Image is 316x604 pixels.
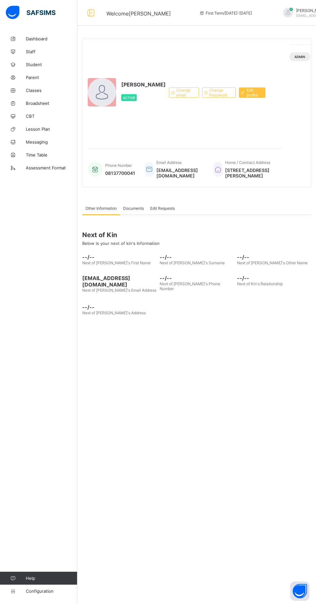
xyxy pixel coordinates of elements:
span: Change email [176,88,194,97]
span: Below is your next of kin's Information [82,241,160,246]
span: Time Table [26,152,77,157]
span: Configuration [26,589,77,594]
span: [PERSON_NAME] [121,81,166,88]
span: Classes [26,88,77,93]
span: [EMAIL_ADDRESS][DOMAIN_NAME] [82,275,156,288]
span: [EMAIL_ADDRESS][DOMAIN_NAME] [156,167,204,178]
span: --/-- [160,275,234,281]
span: Lesson Plan [26,126,77,132]
span: 08137700041 [105,170,135,176]
span: Other Information [85,206,117,211]
span: Home / Contract Address [225,160,270,165]
span: Next of Kin [82,231,311,239]
span: Next of [PERSON_NAME]'s Phone Number [160,281,220,291]
span: Help [26,576,77,581]
span: Messaging [26,139,77,145]
span: Welcome [PERSON_NAME] [106,10,171,17]
span: Admin [294,55,305,59]
span: Next of [PERSON_NAME]'s Other Name [237,260,308,265]
span: session/term information [199,11,252,15]
span: --/-- [160,254,234,260]
span: Next of [PERSON_NAME]'s First Name [82,260,151,265]
span: [STREET_ADDRESS][PERSON_NAME] [225,167,275,178]
span: Next of [PERSON_NAME]'s Surname [160,260,225,265]
span: Next of Kin's Relationship [237,281,283,286]
span: --/-- [82,254,156,260]
span: Change Password [209,88,231,97]
span: Phone Number [105,163,132,168]
button: Open asap [290,581,310,601]
span: Student [26,62,77,67]
span: Edit profile [247,88,261,97]
span: Assessment Format [26,165,77,170]
span: --/-- [82,304,156,310]
span: Broadsheet [26,101,77,106]
span: Staff [26,49,77,54]
span: Parent [26,75,77,80]
span: Email Address [156,160,182,165]
span: Documents [123,206,144,211]
span: CBT [26,114,77,119]
span: Edit Requests [150,206,175,211]
img: safsims [6,6,55,19]
span: Next of [PERSON_NAME]'s Address [82,310,146,315]
span: --/-- [237,254,311,260]
span: --/-- [237,275,311,281]
span: Next of [PERSON_NAME]'s Email Address [82,288,156,293]
span: Dashboard [26,36,77,41]
span: Active [123,96,135,100]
